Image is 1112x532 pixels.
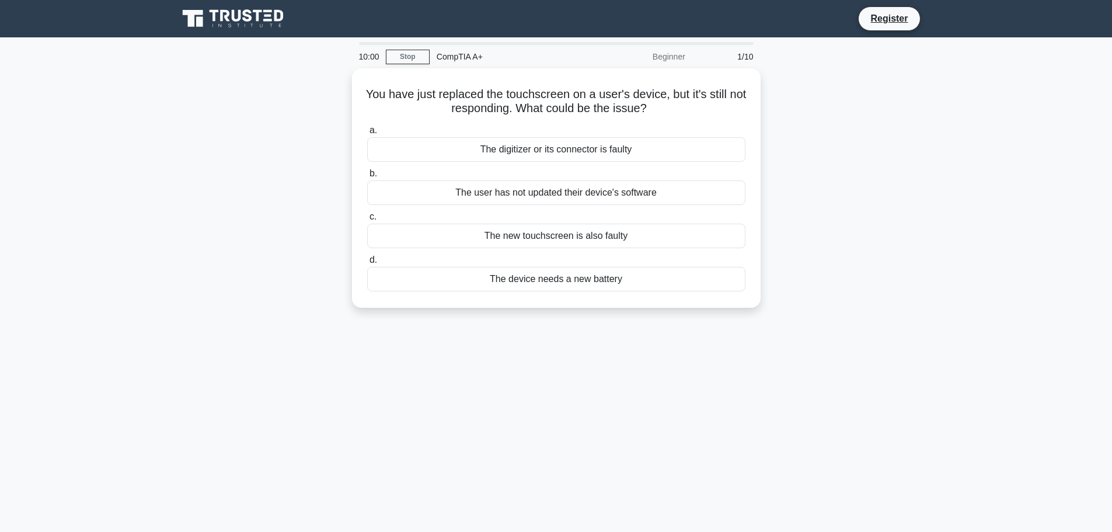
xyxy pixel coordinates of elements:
[352,45,386,68] div: 10:00
[430,45,590,68] div: CompTIA A+
[863,11,915,26] a: Register
[590,45,692,68] div: Beginner
[386,50,430,64] a: Stop
[367,224,745,248] div: The new touchscreen is also faulty
[367,180,745,205] div: The user has not updated their device's software
[369,211,377,221] span: c.
[369,168,377,178] span: b.
[369,255,377,265] span: d.
[367,137,745,162] div: The digitizer or its connector is faulty
[692,45,761,68] div: 1/10
[367,267,745,291] div: The device needs a new battery
[369,125,377,135] span: a.
[366,87,747,116] h5: You have just replaced the touchscreen on a user's device, but it's still not responding. What co...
